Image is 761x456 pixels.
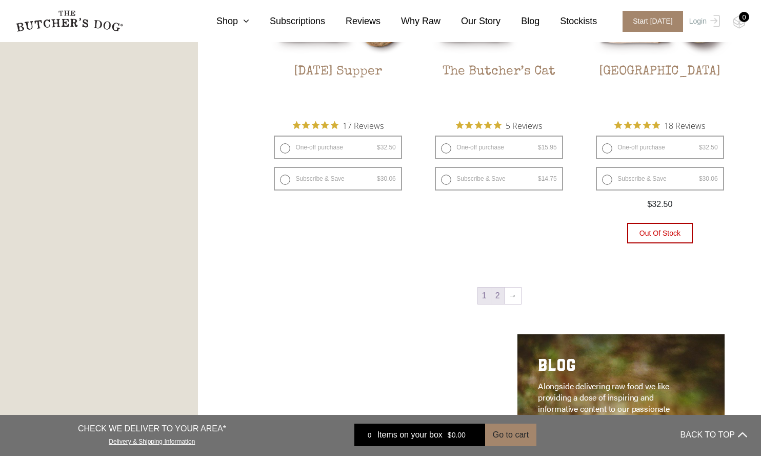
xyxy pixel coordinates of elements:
[506,118,542,133] span: 5 Reviews
[478,288,491,304] span: Page 1
[427,64,570,112] h2: The Butcher’s Cat
[538,175,557,182] bdi: 14.75
[614,118,705,133] button: Rated 4.9 out of 5 stars from 18 reviews. Jump to reviews.
[78,423,226,435] p: CHECK WE DELIVER TO YOUR AREA*
[294,355,445,381] h2: APOTHECARY
[687,11,720,32] a: Login
[343,118,384,133] span: 17 Reviews
[538,144,557,151] bdi: 15.95
[440,14,500,28] a: Our Story
[539,14,597,28] a: Stockists
[647,200,652,208] span: $
[448,431,452,439] span: $
[491,288,504,304] a: Page 2
[500,14,539,28] a: Blog
[377,429,443,441] span: Items on your box
[325,14,380,28] a: Reviews
[294,381,445,426] p: Adored Beast Apothecary is a line of all-natural pet products designed to support your dog’s heal...
[377,144,396,151] bdi: 32.50
[435,167,563,191] label: Subscribe & Save
[377,175,380,182] span: $
[538,144,542,151] span: $
[627,223,693,243] button: Out of stock
[485,424,536,446] button: Go to cart
[588,64,731,112] h2: [GEOGRAPHIC_DATA]
[505,288,521,304] a: →
[249,14,325,28] a: Subscriptions
[196,14,249,28] a: Shop
[274,167,402,191] label: Subscribe & Save
[699,175,718,182] bdi: 30.06
[435,136,563,159] label: One-off purchase
[380,14,440,28] a: Why Raw
[362,430,377,440] div: 0
[596,136,724,159] label: One-off purchase
[538,381,689,426] p: Alongside delivering raw food we like providing a dose of inspiring and informative content to ou...
[739,12,749,22] div: 0
[538,355,689,381] h2: BLOG
[623,11,683,32] span: Start [DATE]
[109,435,195,445] a: Delivery & Shipping Information
[266,64,409,112] h2: [DATE] Supper
[596,167,724,191] label: Subscribe & Save
[699,175,703,182] span: $
[664,118,705,133] span: 18 Reviews
[456,118,542,133] button: Rated 5 out of 5 stars from 5 reviews. Jump to reviews.
[293,118,384,133] button: Rated 4.9 out of 5 stars from 17 reviews. Jump to reviews.
[733,15,746,29] img: TBD_Cart-Empty.png
[377,175,396,182] bdi: 30.06
[699,144,703,151] span: $
[612,11,687,32] a: Start [DATE]
[377,144,380,151] span: $
[538,175,542,182] span: $
[647,200,672,208] span: 32.50
[274,136,402,159] label: One-off purchase
[448,431,466,439] bdi: 0.00
[699,144,718,151] bdi: 32.50
[354,424,485,446] a: 0 Items on your box $0.00
[680,423,747,447] button: BACK TO TOP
